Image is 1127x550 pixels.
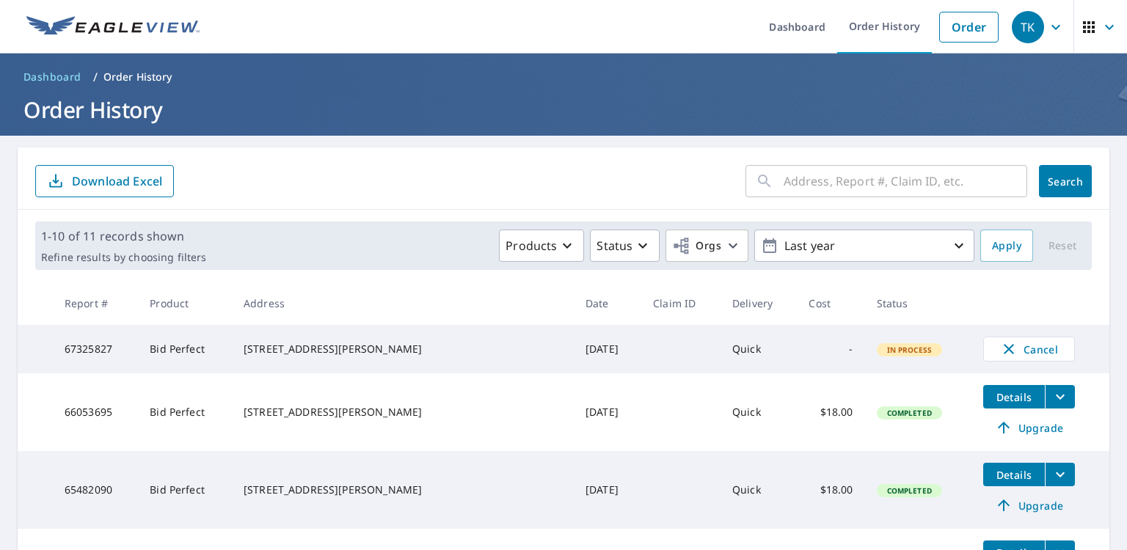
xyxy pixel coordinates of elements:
[103,70,172,84] p: Order History
[999,340,1059,358] span: Cancel
[721,325,797,373] td: Quick
[665,230,748,262] button: Orgs
[590,230,660,262] button: Status
[980,230,1033,262] button: Apply
[244,342,562,356] div: [STREET_ADDRESS][PERSON_NAME]
[992,390,1036,404] span: Details
[939,12,999,43] a: Order
[53,282,138,325] th: Report #
[574,451,641,529] td: [DATE]
[574,282,641,325] th: Date
[992,419,1066,436] span: Upgrade
[784,161,1027,202] input: Address, Report #, Claim ID, etc.
[53,325,138,373] td: 67325827
[1039,165,1092,197] button: Search
[574,373,641,451] td: [DATE]
[18,65,1109,89] nav: breadcrumb
[138,373,232,451] td: Bid Perfect
[18,95,1109,125] h1: Order History
[72,173,162,189] p: Download Excel
[1012,11,1044,43] div: TK
[878,485,941,496] span: Completed
[878,408,941,418] span: Completed
[992,237,1021,255] span: Apply
[983,385,1045,408] button: detailsBtn-66053695
[574,325,641,373] td: [DATE]
[138,282,232,325] th: Product
[41,251,206,264] p: Refine results by choosing filters
[983,463,1045,486] button: detailsBtn-65482090
[232,282,574,325] th: Address
[244,483,562,497] div: [STREET_ADDRESS][PERSON_NAME]
[35,165,174,197] button: Download Excel
[797,282,864,325] th: Cost
[41,227,206,245] p: 1-10 of 11 records shown
[672,237,721,255] span: Orgs
[1045,385,1075,408] button: filesDropdownBtn-66053695
[721,451,797,529] td: Quick
[983,337,1075,362] button: Cancel
[53,451,138,529] td: 65482090
[23,70,81,84] span: Dashboard
[797,373,864,451] td: $18.00
[865,282,971,325] th: Status
[138,325,232,373] td: Bid Perfect
[138,451,232,529] td: Bid Perfect
[26,16,200,38] img: EV Logo
[53,373,138,451] td: 66053695
[506,237,557,254] p: Products
[797,325,864,373] td: -
[992,468,1036,482] span: Details
[18,65,87,89] a: Dashboard
[93,68,98,86] li: /
[641,282,721,325] th: Claim ID
[983,416,1075,439] a: Upgrade
[499,230,584,262] button: Products
[721,373,797,451] td: Quick
[244,405,562,419] div: [STREET_ADDRESS][PERSON_NAME]
[1045,463,1075,486] button: filesDropdownBtn-65482090
[754,230,974,262] button: Last year
[992,496,1066,514] span: Upgrade
[878,345,941,355] span: In Process
[983,494,1075,517] a: Upgrade
[778,233,950,259] p: Last year
[797,451,864,529] td: $18.00
[597,237,632,254] p: Status
[1051,175,1080,188] span: Search
[721,282,797,325] th: Delivery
